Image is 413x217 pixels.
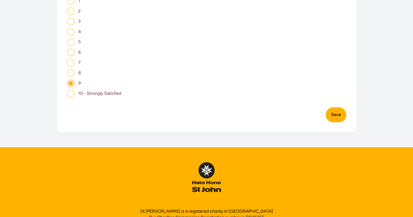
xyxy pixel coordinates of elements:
[78,29,81,34] span: 4
[67,69,74,77] input: 8
[67,38,74,46] input: 5
[78,80,81,86] span: 9
[67,49,74,56] input: 6
[192,162,221,192] img: InPulse
[78,8,81,14] span: 2
[67,80,74,87] input: 9
[78,50,81,55] span: 6
[326,107,346,122] button: Save
[67,18,74,25] input: 3
[78,19,81,24] span: 3
[78,70,81,75] span: 8
[78,60,81,65] span: 7
[78,39,81,45] span: 5
[67,59,74,66] input: 7
[78,91,121,96] span: 10 - Strongly Satisfied
[67,90,74,97] input: 10 - Strongly Satisfied
[67,7,74,15] input: 2
[67,28,74,36] input: 4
